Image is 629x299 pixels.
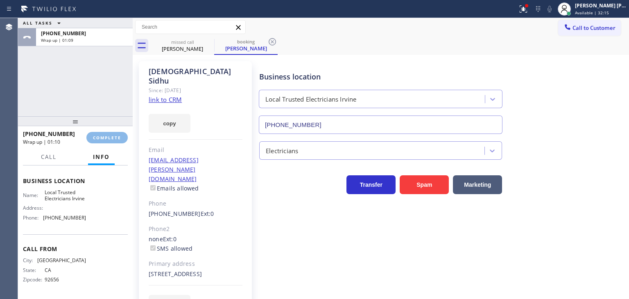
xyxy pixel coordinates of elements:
[453,175,502,194] button: Marketing
[149,156,199,183] a: [EMAIL_ADDRESS][PERSON_NAME][DOMAIN_NAME]
[149,67,242,86] div: [DEMOGRAPHIC_DATA] Sidhu
[544,3,555,15] button: Mute
[86,132,128,143] button: COMPLETE
[149,259,242,269] div: Primary address
[265,95,357,104] div: Local Trusted Electricians Irvine
[88,149,115,165] button: Info
[149,224,242,234] div: Phone2
[149,184,199,192] label: Emails allowed
[259,116,502,134] input: Phone Number
[266,146,298,155] div: Electricians
[136,20,245,34] input: Search
[149,245,192,252] label: SMS allowed
[23,138,60,145] span: Wrap up | 01:10
[45,276,86,283] span: 92656
[149,235,242,254] div: none
[575,2,627,9] div: [PERSON_NAME] [PERSON_NAME]
[23,177,128,185] span: Business location
[201,210,214,217] span: Ext: 0
[23,276,45,283] span: Zipcode:
[150,185,156,190] input: Emails allowed
[45,189,86,202] span: Local Trusted Electricians Irvine
[150,245,156,251] input: SMS allowed
[23,245,128,253] span: Call From
[18,18,69,28] button: ALL TASKS
[93,135,121,140] span: COMPLETE
[149,95,182,104] a: link to CRM
[41,153,57,161] span: Call
[23,205,45,211] span: Address:
[152,36,213,55] div: Sree Dhanekula
[259,71,502,82] div: Business location
[575,10,609,16] span: Available | 32:15
[43,215,86,221] span: [PHONE_NUMBER]
[23,257,37,263] span: City:
[93,153,110,161] span: Info
[149,86,242,95] div: Since: [DATE]
[572,24,615,32] span: Call to Customer
[558,20,621,36] button: Call to Customer
[37,257,86,263] span: [GEOGRAPHIC_DATA]
[41,37,73,43] span: Wrap up | 01:09
[149,270,242,279] div: [STREET_ADDRESS]
[149,145,242,155] div: Email
[346,175,396,194] button: Transfer
[152,45,213,52] div: [PERSON_NAME]
[149,199,242,208] div: Phone
[23,215,43,221] span: Phone:
[149,114,190,133] button: copy
[23,267,45,273] span: State:
[23,130,75,138] span: [PHONE_NUMBER]
[23,192,45,198] span: Name:
[45,267,86,273] span: CA
[163,235,176,243] span: Ext: 0
[41,30,86,37] span: [PHONE_NUMBER]
[215,36,277,54] div: Sufi Sidhu
[215,45,277,52] div: [PERSON_NAME]
[149,210,201,217] a: [PHONE_NUMBER]
[23,20,52,26] span: ALL TASKS
[215,39,277,45] div: booking
[36,149,61,165] button: Call
[400,175,449,194] button: Spam
[152,39,213,45] div: missed call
